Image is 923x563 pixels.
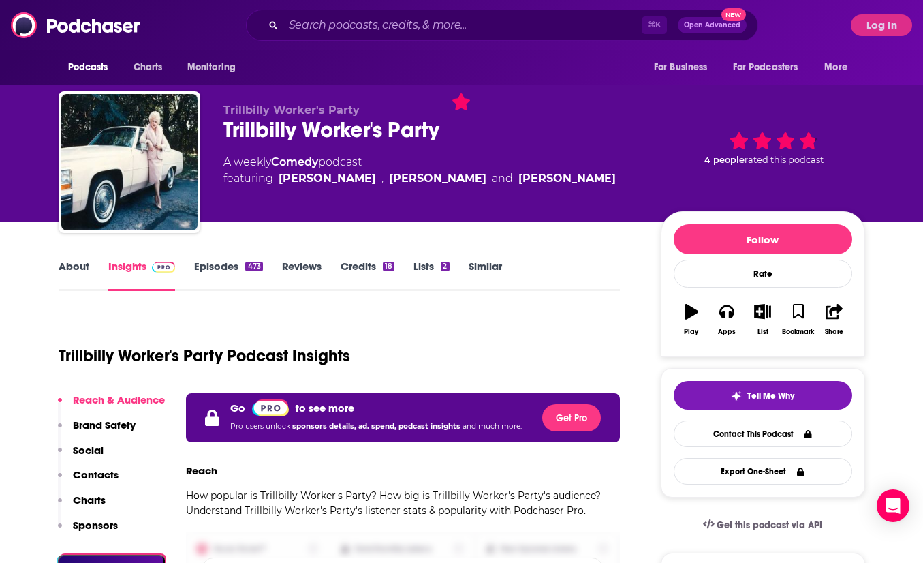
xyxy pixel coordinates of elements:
[230,416,522,437] p: Pro users unlock and much more.
[58,468,119,493] button: Contacts
[731,391,742,401] img: tell me why sparkle
[108,260,176,291] a: InsightsPodchaser Pro
[381,170,384,187] span: ,
[824,58,847,77] span: More
[152,262,176,273] img: Podchaser Pro
[674,295,709,344] button: Play
[704,155,745,165] span: 4 people
[58,519,118,544] button: Sponsors
[717,519,822,531] span: Get this podcast via API
[674,421,852,447] a: Contact This Podcast
[815,55,864,80] button: open menu
[518,170,616,187] a: Tarence Ray
[245,262,262,271] div: 473
[73,519,118,532] p: Sponsors
[642,16,667,34] span: ⌘ K
[674,381,852,410] button: tell me why sparkleTell Me Why
[61,94,198,230] img: Trillbilly Worker's Party
[383,262,394,271] div: 18
[724,55,818,80] button: open menu
[492,170,513,187] span: and
[816,295,851,344] button: Share
[252,399,290,416] a: Pro website
[271,155,318,168] a: Comedy
[692,508,834,542] a: Get this podcast via API
[733,58,798,77] span: For Podcasters
[283,14,642,36] input: Search podcasts, credits, & more...
[825,328,843,336] div: Share
[186,464,217,477] h3: Reach
[709,295,745,344] button: Apps
[341,260,394,291] a: Credits18
[644,55,725,80] button: open menu
[11,12,142,38] img: Podchaser - Follow, Share and Rate Podcasts
[282,260,322,291] a: Reviews
[661,104,865,188] div: 4 peoplerated this podcast
[678,17,747,33] button: Open AdvancedNew
[718,328,736,336] div: Apps
[684,22,740,29] span: Open Advanced
[223,170,616,187] span: featuring
[684,328,698,336] div: Play
[441,262,449,271] div: 2
[757,328,768,336] div: List
[252,399,290,416] img: Podchaser Pro
[413,260,449,291] a: Lists2
[68,58,108,77] span: Podcasts
[59,346,350,366] h1: Trillbilly Worker's Party Podcast Insights
[73,419,136,431] p: Brand Safety
[187,58,236,77] span: Monitoring
[134,58,163,77] span: Charts
[58,393,165,419] button: Reach & Audience
[781,295,816,344] button: Bookmark
[674,224,852,254] button: Follow
[58,493,106,519] button: Charts
[58,419,136,444] button: Brand Safety
[782,328,814,336] div: Bookmark
[246,10,758,41] div: Search podcasts, credits, & more...
[292,422,463,431] span: sponsors details, ad. spend, podcast insights
[73,468,119,481] p: Contacts
[674,260,852,288] div: Rate
[178,55,253,80] button: open menu
[279,170,376,187] a: [PERSON_NAME]
[469,260,502,291] a: Similar
[230,401,245,414] p: Go
[186,488,621,518] p: How popular is Trillbilly Worker's Party? How big is Trillbilly Worker's Party's audience? Unders...
[73,393,165,406] p: Reach & Audience
[747,391,794,401] span: Tell Me Why
[58,444,104,469] button: Social
[389,170,486,187] a: [PERSON_NAME]
[877,489,909,522] div: Open Intercom Messenger
[296,401,354,414] p: to see more
[674,458,852,485] button: Export One-Sheet
[654,58,708,77] span: For Business
[73,493,106,506] p: Charts
[194,260,262,291] a: Episodes473
[542,404,601,431] button: Get Pro
[745,295,780,344] button: List
[73,444,104,457] p: Social
[745,155,824,165] span: rated this podcast
[59,55,126,80] button: open menu
[223,154,616,187] div: A weekly podcast
[851,14,912,36] button: Log In
[721,8,746,21] span: New
[59,260,89,291] a: About
[125,55,171,80] a: Charts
